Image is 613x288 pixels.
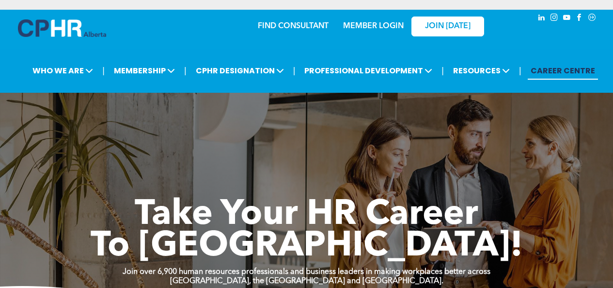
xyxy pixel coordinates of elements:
a: linkedin [536,12,547,25]
span: WHO WE ARE [30,62,96,80]
li: | [441,61,444,81]
strong: Join over 6,900 human resources professionals and business leaders in making workplaces better ac... [123,268,490,276]
a: CAREER CENTRE [528,62,598,80]
strong: [GEOGRAPHIC_DATA], the [GEOGRAPHIC_DATA] and [GEOGRAPHIC_DATA]. [170,277,443,285]
a: JOIN [DATE] [411,17,484,36]
img: A blue and white logo for cp alberta [18,19,106,37]
li: | [102,61,105,81]
span: Take Your HR Career [135,198,478,233]
a: facebook [574,12,585,25]
li: | [184,61,187,81]
span: MEMBERSHIP [111,62,178,80]
span: To [GEOGRAPHIC_DATA]! [91,229,523,264]
li: | [519,61,521,81]
a: MEMBER LOGIN [343,22,404,30]
a: Social network [587,12,597,25]
span: RESOURCES [450,62,513,80]
a: youtube [562,12,572,25]
span: PROFESSIONAL DEVELOPMENT [301,62,435,80]
span: CPHR DESIGNATION [193,62,287,80]
span: JOIN [DATE] [425,22,471,31]
li: | [293,61,296,81]
a: FIND CONSULTANT [258,22,329,30]
a: instagram [549,12,560,25]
